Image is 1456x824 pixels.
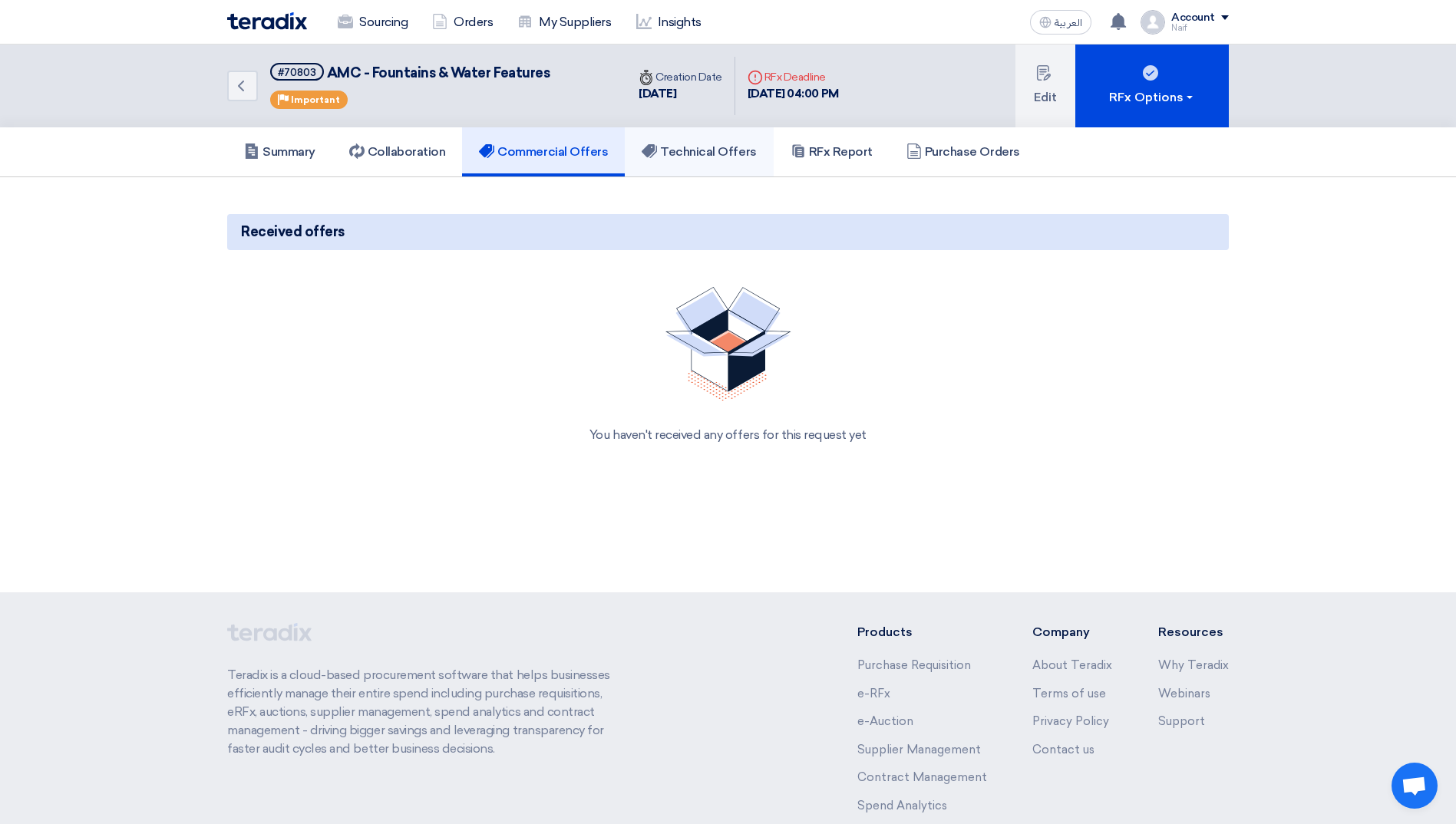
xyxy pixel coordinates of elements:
h5: Commercial Offers [479,144,608,160]
h5: Technical Offers [642,144,756,160]
a: Insights [624,5,714,39]
img: No Quotations Found! [665,287,791,401]
p: Teradix is a cloud-based procurement software that helps businesses efficiently manage their enti... [227,666,628,758]
img: Teradix logo [227,12,307,30]
li: Company [1032,623,1112,641]
a: Purchase Requisition [857,658,971,672]
div: #70803 [278,68,316,77]
span: Important [291,94,340,105]
a: Collaboration [332,127,463,176]
a: Sourcing [325,5,420,39]
h5: RFx Report [791,144,873,160]
a: Commercial Offers [462,127,625,176]
h5: Purchase Orders [906,144,1020,160]
a: My Suppliers [505,5,623,39]
button: Edit [1015,44,1075,127]
div: Creation Date [639,69,722,85]
a: Purchase Orders [890,127,1037,176]
a: Contract Management [857,770,987,784]
a: e-RFx [857,687,890,700]
a: Webinars [1158,687,1210,700]
li: Products [857,623,987,641]
a: e-Auction [857,714,913,728]
a: Orders [420,5,505,39]
div: [DATE] 04:00 PM [748,85,839,103]
button: العربية [1030,10,1091,35]
button: RFx Options [1075,44,1229,127]
a: Support [1158,714,1205,728]
div: RFx Options [1109,88,1196,107]
a: Technical Offers [625,127,773,176]
a: Why Teradix [1158,658,1229,672]
a: Contact us [1032,743,1094,756]
a: Open chat [1392,763,1438,809]
a: About Teradix [1032,658,1112,672]
span: AMC - Fountains & Water Features [327,64,550,81]
span: Received offers [241,222,345,242]
div: Account [1171,12,1215,25]
a: Summary [227,127,332,176]
h5: AMC - Fountains & Water Features [270,63,550,82]
a: Supplier Management [857,743,981,756]
a: Spend Analytics [857,799,947,812]
a: Privacy Policy [1032,714,1109,728]
li: Resources [1158,623,1229,641]
div: Naif [1171,24,1229,32]
span: العربية [1055,18,1082,28]
a: Terms of use [1032,687,1106,700]
h5: Collaboration [349,144,446,160]
div: RFx Deadline [748,69,839,85]
div: You haven't received any offers for this request yet [246,426,1210,444]
img: profile_test.png [1141,10,1165,35]
a: RFx Report [774,127,890,176]
h5: Summary [244,144,315,160]
div: [DATE] [639,85,722,103]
